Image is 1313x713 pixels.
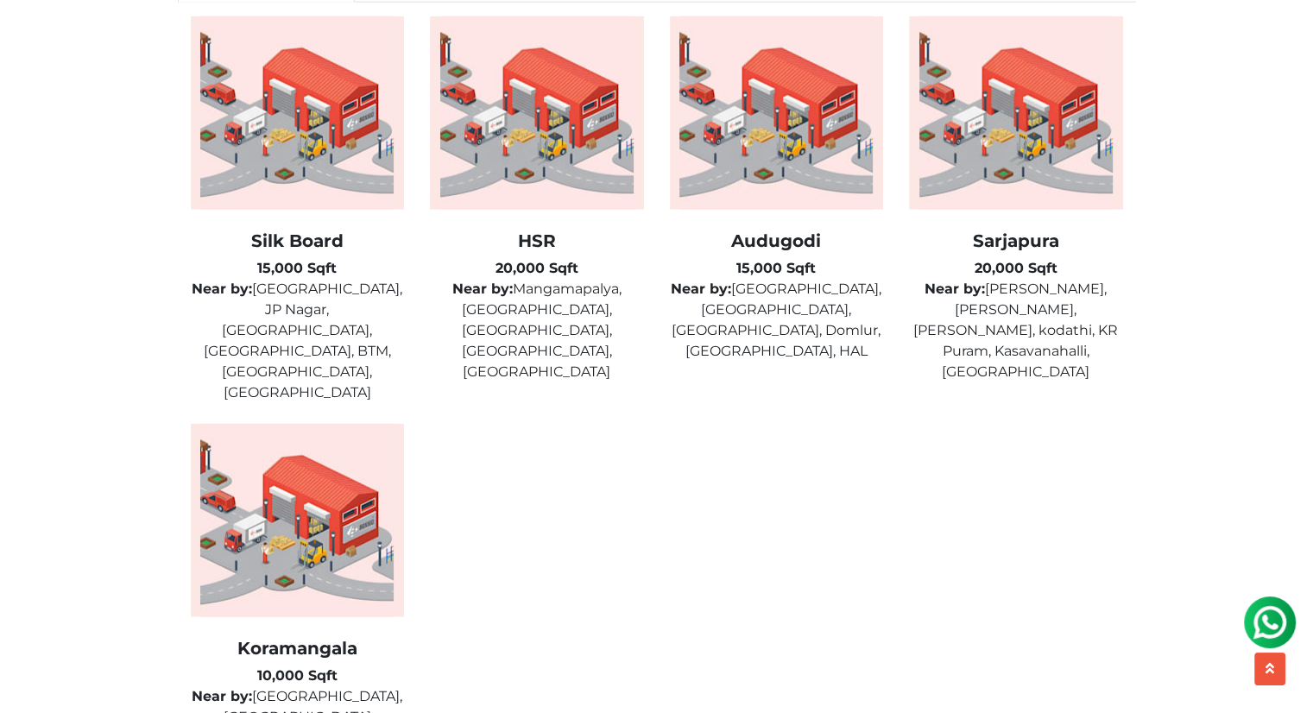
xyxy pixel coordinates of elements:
[192,281,252,297] b: Near by:
[975,260,1057,276] b: 20,000 Sqft
[909,16,1123,210] img: warehouse-image
[191,16,405,210] img: warehouse-image
[430,230,644,251] h2: HSR
[191,230,405,251] h2: Silk Board
[430,16,644,210] img: warehouse-image
[670,279,884,362] p: [GEOGRAPHIC_DATA], [GEOGRAPHIC_DATA], [GEOGRAPHIC_DATA], Domlur, [GEOGRAPHIC_DATA], HAL
[430,279,644,382] p: Mangamapalya, [GEOGRAPHIC_DATA], [GEOGRAPHIC_DATA], [GEOGRAPHIC_DATA], [GEOGRAPHIC_DATA]
[670,230,884,251] h2: Audugodi
[671,281,731,297] b: Near by:
[191,279,405,403] p: [GEOGRAPHIC_DATA], JP Nagar, [GEOGRAPHIC_DATA], [GEOGRAPHIC_DATA], BTM, [GEOGRAPHIC_DATA], [GEOGR...
[909,279,1123,382] p: [PERSON_NAME], [PERSON_NAME], [PERSON_NAME], kodathi, KR Puram, Kasavanahalli, [GEOGRAPHIC_DATA]
[496,260,578,276] b: 20,000 Sqft
[191,638,405,659] h2: Koramangala
[191,424,405,617] img: warehouse-image
[909,230,1123,251] h2: Sarjapura
[257,667,338,684] b: 10,000 Sqft
[192,688,252,704] b: Near by:
[736,260,816,276] b: 15,000 Sqft
[17,17,52,52] img: whatsapp-icon.svg
[670,16,884,210] img: warehouse-image
[1254,653,1285,685] button: scroll up
[925,281,985,297] b: Near by:
[257,260,337,276] b: 15,000 Sqft
[452,281,513,297] b: Near by:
